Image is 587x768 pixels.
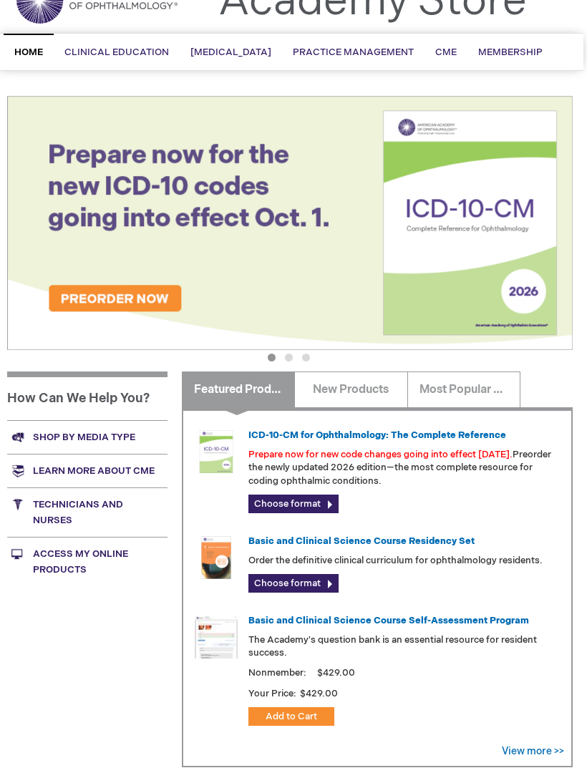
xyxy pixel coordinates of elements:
[502,745,564,757] a: View more >>
[266,711,317,722] span: Add to Cart
[7,371,168,420] h1: How Can We Help You?
[7,420,168,454] a: Shop by media type
[248,633,560,660] p: The Academy's question bank is an essential resource for resident success.
[248,535,475,547] a: Basic and Clinical Science Course Residency Set
[285,354,293,361] button: 2 of 3
[7,537,168,586] a: Access My Online Products
[248,554,560,568] p: Order the definitive clinical curriculum for ophthalmology residents.
[315,667,357,679] span: $429.00
[248,615,529,626] a: Basic and Clinical Science Course Self-Assessment Program
[248,574,339,593] a: Choose format
[248,429,506,441] a: ICD-10-CM for Ophthalmology: The Complete Reference
[435,47,457,58] span: CME
[299,688,340,699] span: $429.00
[268,354,276,361] button: 1 of 3
[302,354,310,361] button: 3 of 3
[248,495,339,513] a: Choose format
[478,47,543,58] span: Membership
[248,688,296,699] strong: Your Price:
[14,47,43,58] span: Home
[182,371,295,407] a: Featured Products
[294,371,407,407] a: New Products
[195,536,238,579] img: 02850963u_47.png
[407,371,520,407] a: Most Popular Products
[248,664,306,682] strong: Nonmember:
[248,448,560,488] p: Preorder the newly updated 2026 edition—the most complete resource for coding ophthalmic conditions.
[248,449,513,460] font: Prepare now for new code changes going into effect [DATE].
[248,707,334,726] button: Add to Cart
[195,430,238,473] img: 0120008u_42.png
[195,616,238,658] img: bcscself_20.jpg
[7,454,168,487] a: Learn more about CME
[7,487,168,537] a: Technicians and nurses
